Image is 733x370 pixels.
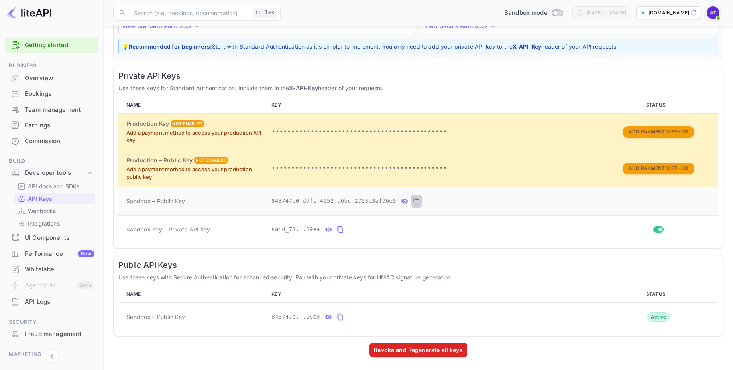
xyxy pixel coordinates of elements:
th: STATUS [598,286,718,303]
div: UI Components [25,233,94,243]
div: Getting started [5,37,98,53]
div: Fraud management [25,330,94,339]
span: 843747c0-d7fc-4952-a6bc-2753c3af96e9 [271,197,396,205]
a: Fraud management [5,326,98,341]
p: Add a payment method to access your production API key [126,129,265,144]
div: Developer tools [25,168,86,178]
div: Webhooks [14,205,95,217]
div: Fraud management [5,326,98,342]
div: Revoke and Regenerate all keys [374,346,463,354]
a: API docs and SDKs [18,182,92,190]
a: Whitelabel [5,262,98,277]
a: API Logs [5,294,98,309]
div: Performance [25,249,94,259]
a: Add Payment Method [623,128,694,135]
div: New [78,250,94,257]
a: UI Components [5,230,98,245]
th: STATUS [598,97,718,113]
a: Integrations [18,219,92,228]
p: Use these keys for Standard Authentication. Include them in the header of your requests. [118,84,718,92]
a: Webhooks [18,207,92,215]
a: Bookings [5,86,98,101]
table: private api keys table [118,97,718,243]
p: Integrations [28,219,60,228]
p: [DOMAIN_NAME] [648,9,689,16]
a: View Secure Auth Docs → [424,22,495,29]
div: Whitelabel [5,262,98,277]
div: Active [647,312,670,322]
div: Commission [5,134,98,149]
div: Team management [25,105,94,115]
a: Earnings [5,118,98,133]
div: Earnings [25,121,94,130]
span: Marketing [5,350,98,359]
div: Switch to Production mode [501,8,566,18]
div: API docs and SDKs [14,180,95,192]
th: KEY [268,286,598,303]
td: Sandbox Key – Private API Key [118,215,268,243]
div: Bookings [25,89,94,99]
button: Add Payment Method [623,163,694,174]
table: public api keys table [118,286,718,331]
div: Overview [5,71,98,86]
th: NAME [118,97,268,113]
span: sand_71...19ea [271,225,320,233]
a: PerformanceNew [5,246,98,261]
button: Add Payment Method [623,126,694,138]
strong: X-API-Key [513,43,541,50]
span: Business [5,61,98,70]
div: Ctrl+K [253,8,277,18]
p: 💡 Start with Standard Authentication as it's simpler to implement. You only need to add your priv... [122,42,715,51]
a: Commission [5,134,98,148]
h6: Production – Public Key [126,156,193,165]
img: AmiGo Team [707,6,719,19]
th: KEY [268,97,598,113]
input: Search (e.g. bookings, documentation) [129,5,250,21]
h6: Private API Keys [118,71,718,81]
h6: Public API Keys [118,260,718,270]
div: Developer tools [5,166,98,180]
div: Commission [25,137,94,146]
div: Integrations [14,218,95,229]
div: PerformanceNew [5,246,98,262]
p: Use these keys with Secure Authentication for enhanced security. Pair with your private keys for ... [118,273,718,281]
a: View Standard Auth Docs → [122,22,199,29]
a: Overview [5,71,98,85]
a: Team management [5,102,98,117]
div: API Keys [14,193,95,204]
a: Getting started [25,41,94,50]
div: [DATE] — [DATE] [586,9,626,16]
p: ••••••••••••••••••••••••••••••••••••••••••••• [271,127,595,137]
div: Bookings [5,86,98,102]
div: API Logs [25,297,94,307]
div: Team management [5,102,98,118]
button: Collapse navigation [45,349,59,364]
p: API docs and SDKs [28,182,80,190]
div: UI Components [5,230,98,246]
div: Not enabled [194,157,228,164]
div: Whitelabel [25,265,94,274]
th: NAME [118,286,268,303]
span: Sandbox – Public Key [126,313,185,321]
img: LiteAPI logo [6,6,51,19]
p: Add a payment method to access your production public key [126,166,265,181]
span: Build [5,157,98,166]
p: API Keys [28,194,52,203]
div: Not enabled [171,120,204,127]
strong: Recommended for beginners: [129,43,212,50]
div: Earnings [5,118,98,133]
a: API Keys [18,194,92,203]
span: Sandbox mode [504,8,548,18]
span: Sandbox – Public Key [126,197,185,205]
p: ••••••••••••••••••••••••••••••••••••••••••••• [271,164,595,173]
h6: Production Key [126,119,169,128]
p: Webhooks [28,207,56,215]
span: Security [5,318,98,326]
a: Add Payment Method [623,164,694,171]
span: 843747c...96e9 [271,313,320,321]
strong: X-API-Key [289,85,318,91]
div: Overview [25,74,94,83]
